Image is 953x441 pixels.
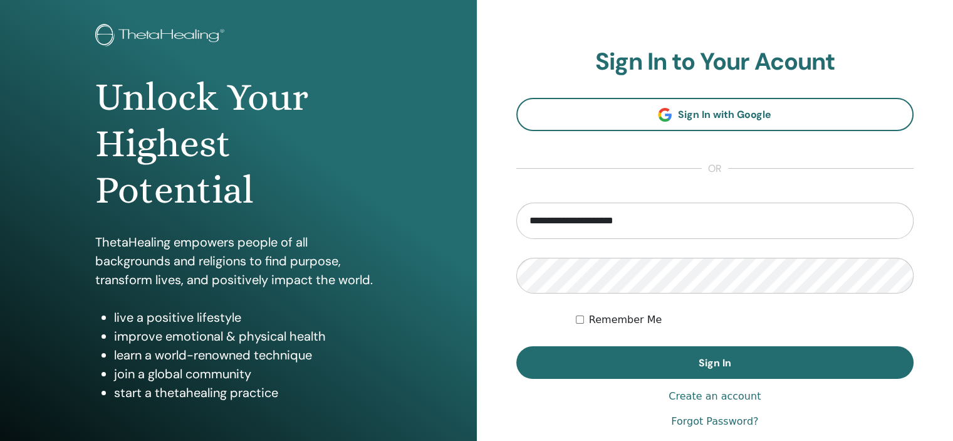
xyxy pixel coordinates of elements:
h2: Sign In to Your Acount [516,48,914,77]
li: live a positive lifestyle [114,308,382,327]
a: Create an account [669,389,761,404]
button: Sign In [516,346,914,379]
a: Sign In with Google [516,98,914,131]
a: Forgot Password? [671,414,758,429]
li: join a global community [114,364,382,383]
div: Keep me authenticated indefinitely or until I manually logout [576,312,914,327]
span: or [702,161,728,176]
label: Remember Me [589,312,662,327]
span: Sign In [699,356,731,369]
li: learn a world-renowned technique [114,346,382,364]
span: Sign In with Google [678,108,771,121]
li: improve emotional & physical health [114,327,382,346]
h1: Unlock Your Highest Potential [95,74,382,214]
li: start a thetahealing practice [114,383,382,402]
p: ThetaHealing empowers people of all backgrounds and religions to find purpose, transform lives, a... [95,233,382,289]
